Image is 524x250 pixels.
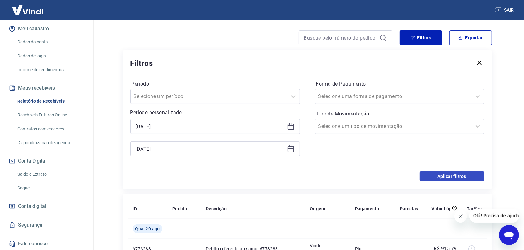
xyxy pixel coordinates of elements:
label: Tipo de Movimentação [316,110,483,118]
a: Dados de login [15,50,86,62]
button: Sair [494,4,517,16]
input: Data inicial [136,122,285,131]
label: Período [132,80,299,88]
a: Segurança [7,218,86,232]
a: Conta digital [7,199,86,213]
a: Dados da conta [15,36,86,48]
img: Vindi [7,0,48,19]
span: Conta digital [18,202,46,211]
button: Conta Digital [7,154,86,168]
p: Origem [310,206,325,212]
button: Exportar [449,30,492,45]
p: ID [133,206,137,212]
iframe: Fechar mensagem [454,210,467,223]
p: Pagamento [355,206,379,212]
a: Informe de rendimentos [15,63,86,76]
a: Disponibilização de agenda [15,136,86,149]
iframe: Botão para abrir a janela de mensagens [499,225,519,245]
p: Valor Líq. [432,206,452,212]
span: Qua, 20 ago [135,226,160,232]
a: Relatório de Recebíveis [15,95,86,108]
input: Data final [136,144,285,154]
p: Pedido [172,206,187,212]
p: Parcelas [400,206,418,212]
button: Meu cadastro [7,22,86,36]
h5: Filtros [130,58,153,68]
button: Aplicar filtros [420,171,484,181]
p: Tarifas [467,206,482,212]
a: Saldo e Extrato [15,168,86,181]
label: Forma de Pagamento [316,80,483,88]
p: Descrição [206,206,227,212]
input: Busque pelo número do pedido [304,33,377,42]
button: Filtros [400,30,442,45]
button: Meus recebíveis [7,81,86,95]
a: Contratos com credores [15,123,86,135]
iframe: Mensagem da empresa [469,209,519,223]
span: Olá! Precisa de ajuda? [4,4,52,9]
p: Período personalizado [130,109,300,116]
a: Saque [15,182,86,194]
a: Recebíveis Futuros Online [15,109,86,121]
